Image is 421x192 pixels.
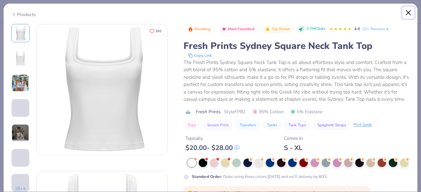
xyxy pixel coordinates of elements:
[184,109,192,115] img: brand logo
[184,59,410,103] div: The Fresh Prints Sydney Square Neck Tank Top is all about effortless style and comfort. Crafted f...
[272,27,290,31] span: Top Rated
[253,108,284,115] span: 95% Cotton
[186,135,239,142] div: Typically
[12,74,29,92] img: User generated content
[194,27,210,31] span: Trending
[192,174,222,179] strong: Standard Order :
[221,27,227,32] img: Most Favorited sort
[354,26,360,32] span: 4.8
[188,27,193,32] img: Trending sort
[184,120,200,130] button: Tops
[313,120,350,130] button: Spaghetti Straps
[265,27,270,32] img: Top Rated sort
[156,30,161,33] span: 262
[37,24,167,155] img: Front
[285,120,310,130] button: Tank Tops
[402,7,415,19] button: Close
[12,25,28,41] img: Front
[329,24,352,34] div: 4.8 Stars
[184,25,214,33] button: Badge Button
[12,50,28,66] img: Back
[146,26,164,36] button: Like
[12,124,29,142] img: User generated content
[11,11,36,18] div: Products
[186,144,239,152] div: $ 20.00 - $ 28.00
[192,174,328,180] div: Order using these colors [DATE] and we’ll delivery by 8/31.
[263,120,281,130] button: Tanks
[284,144,303,152] div: S - XL
[196,108,221,115] span: Fresh Prints
[228,27,254,31] span: Most Favorited
[307,26,325,32] span: 2.7M Clicks
[284,135,303,142] div: Comes In
[261,25,293,33] button: Badge Button
[184,40,410,52] div: Fresh Prints Sydney Square Neck Tank Top
[236,120,260,130] button: Transfers
[290,108,322,115] span: 5% Elastane
[354,122,372,128] div: Print Guide
[224,108,245,115] span: Style FP82
[203,120,233,130] button: Screen Print
[218,25,258,33] button: Badge Button
[186,52,214,59] button: copy to clipboard
[362,26,390,32] a: 20+ Reviews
